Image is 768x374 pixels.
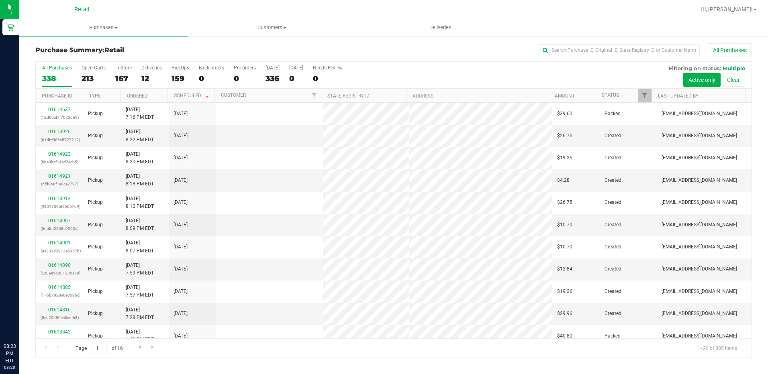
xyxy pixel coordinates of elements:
[605,265,621,273] span: Created
[126,150,154,166] span: [DATE] 8:20 PM EDT
[174,265,188,273] span: [DATE]
[701,6,753,12] span: Hi, [PERSON_NAME]!
[199,65,224,71] div: Back-orders
[662,110,737,118] span: [EMAIL_ADDRESS][DOMAIN_NAME]
[662,221,737,229] span: [EMAIL_ADDRESS][DOMAIN_NAME]
[126,195,154,210] span: [DATE] 8:12 PM EDT
[126,328,154,344] span: [DATE] 1:49 PM EDT
[41,269,78,277] p: (c20a456301305a50)
[35,47,274,54] h3: Purchase Summary:
[557,110,572,118] span: $39.60
[557,243,572,251] span: $10.70
[92,342,106,354] input: 1
[602,92,619,98] a: Status
[605,154,621,162] span: Created
[48,129,71,134] a: 01614926
[662,288,737,295] span: [EMAIL_ADDRESS][DOMAIN_NAME]
[172,74,189,83] div: 159
[234,74,256,83] div: 0
[41,114,78,121] p: (12d00cf7f7072db9)
[41,136,78,144] p: (61dbf086c5727212)
[662,132,737,140] span: [EMAIL_ADDRESS][DOMAIN_NAME]
[266,74,280,83] div: 336
[662,199,737,206] span: [EMAIL_ADDRESS][DOMAIN_NAME]
[557,332,572,340] span: $40.80
[605,132,621,140] span: Created
[174,93,210,98] a: Scheduled
[141,74,162,83] div: 12
[662,310,737,317] span: [EMAIL_ADDRESS][DOMAIN_NAME]
[126,128,154,143] span: [DATE] 8:22 PM EDT
[88,332,103,340] span: Pickup
[6,23,14,31] inline-svg: Retail
[88,177,103,184] span: Pickup
[141,65,162,71] div: Deliveries
[174,132,188,140] span: [DATE]
[662,265,737,273] span: [EMAIL_ADDRESS][DOMAIN_NAME]
[557,199,572,206] span: $26.75
[289,74,303,83] div: 0
[557,154,572,162] span: $19.26
[126,284,154,299] span: [DATE] 7:57 PM EDT
[605,288,621,295] span: Created
[19,19,188,36] a: Purchases
[174,110,188,118] span: [DATE]
[662,332,737,340] span: [EMAIL_ADDRESS][DOMAIN_NAME]
[127,93,148,99] a: Ordered
[48,307,71,313] a: 01614816
[48,196,71,201] a: 01614913
[557,288,572,295] span: $19.26
[89,93,101,99] a: Type
[48,107,71,112] a: 01614637
[48,262,71,268] a: 01614890
[690,342,743,354] span: 1 - 20 of 305 items
[172,65,189,71] div: PickUps
[82,74,106,83] div: 213
[48,240,71,246] a: 01614901
[126,173,154,188] span: [DATE] 8:18 PM EDT
[8,310,32,334] iframe: Resource center
[313,74,343,83] div: 0
[605,199,621,206] span: Created
[557,221,572,229] span: $10.70
[4,364,16,370] p: 08/20
[115,74,132,83] div: 167
[557,177,570,184] span: $4.28
[174,199,188,206] span: [DATE]
[88,199,103,206] span: Pickup
[41,314,78,321] p: (5cd20b80ea3cdf68)
[555,93,575,99] a: Amount
[188,19,356,36] a: Customers
[313,65,343,71] div: Needs Review
[234,65,256,71] div: Pre-orders
[722,73,745,87] button: Clear
[221,92,246,98] a: Customer
[42,65,72,71] div: All Purchases
[126,306,154,321] span: [DATE] 7:28 PM EDT
[669,65,721,71] span: Filtering on status:
[42,93,72,99] a: Purchase ID
[74,6,90,13] span: Retail
[88,110,103,118] span: Pickup
[605,310,621,317] span: Created
[605,243,621,251] span: Created
[48,151,71,157] a: 01614923
[174,221,188,229] span: [DATE]
[605,221,621,229] span: Created
[662,177,737,184] span: [EMAIL_ADDRESS][DOMAIN_NAME]
[135,342,146,353] a: Go to the next page
[88,243,103,251] span: Pickup
[605,110,621,118] span: Packed
[41,180,78,188] p: (5fd968f1a0ce2797)
[19,24,188,31] span: Purchases
[88,288,103,295] span: Pickup
[104,46,124,54] span: Retail
[188,24,355,31] span: Customers
[48,329,71,335] a: 01613842
[42,74,72,83] div: 338
[419,24,462,31] span: Deliveries
[48,218,71,224] a: 01614907
[41,247,78,255] p: (9a333d2913a6357b)
[174,243,188,251] span: [DATE]
[174,332,188,340] span: [DATE]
